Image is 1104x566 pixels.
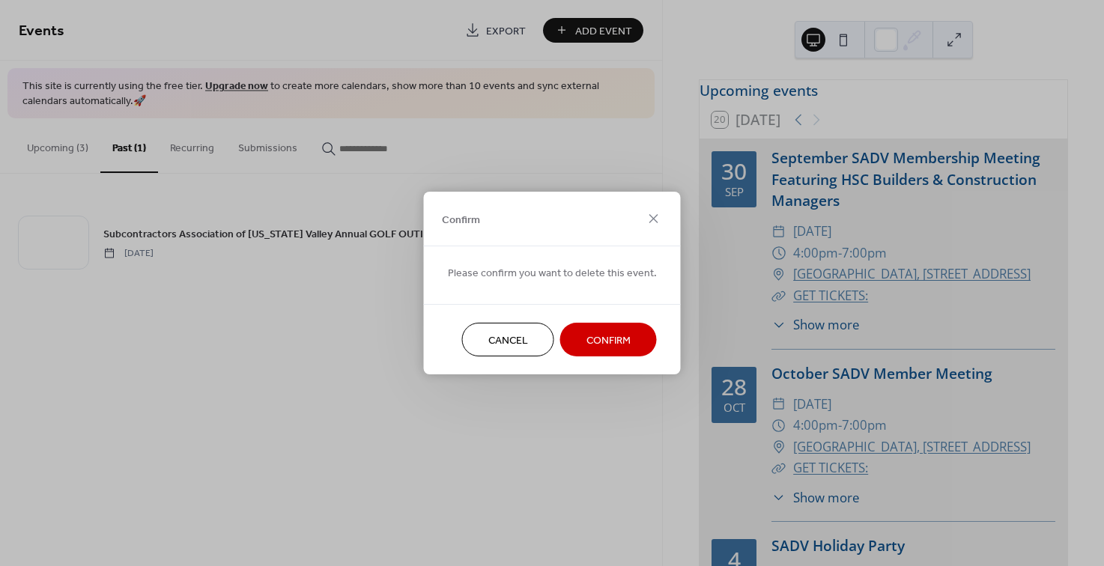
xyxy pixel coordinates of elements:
[462,323,554,356] button: Cancel
[448,266,657,282] span: Please confirm you want to delete this event.
[488,333,528,349] span: Cancel
[586,333,631,349] span: Confirm
[442,212,480,228] span: Confirm
[560,323,657,356] button: Confirm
